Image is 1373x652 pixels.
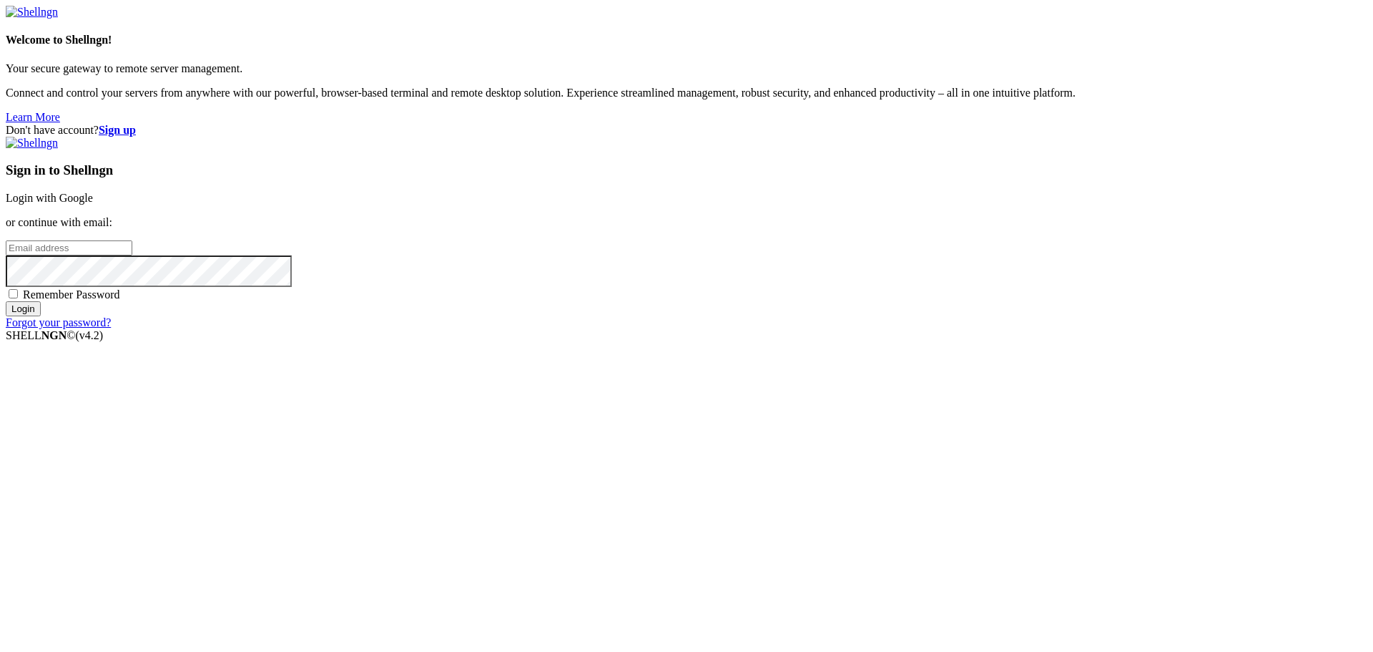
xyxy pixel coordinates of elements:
a: Forgot your password? [6,316,111,329]
p: Your secure gateway to remote server management. [6,62,1367,75]
b: NGN [41,329,67,341]
a: Sign up [99,124,136,136]
p: Connect and control your servers from anywhere with our powerful, browser-based terminal and remo... [6,87,1367,99]
input: Remember Password [9,289,18,298]
img: Shellngn [6,6,58,19]
a: Learn More [6,111,60,123]
input: Login [6,301,41,316]
h4: Welcome to Shellngn! [6,34,1367,47]
a: Login with Google [6,192,93,204]
input: Email address [6,240,132,256]
span: Remember Password [23,288,120,301]
span: SHELL © [6,329,103,341]
h3: Sign in to Shellngn [6,162,1367,178]
p: or continue with email: [6,216,1367,229]
div: Don't have account? [6,124,1367,137]
span: 4.2.0 [76,329,104,341]
img: Shellngn [6,137,58,150]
